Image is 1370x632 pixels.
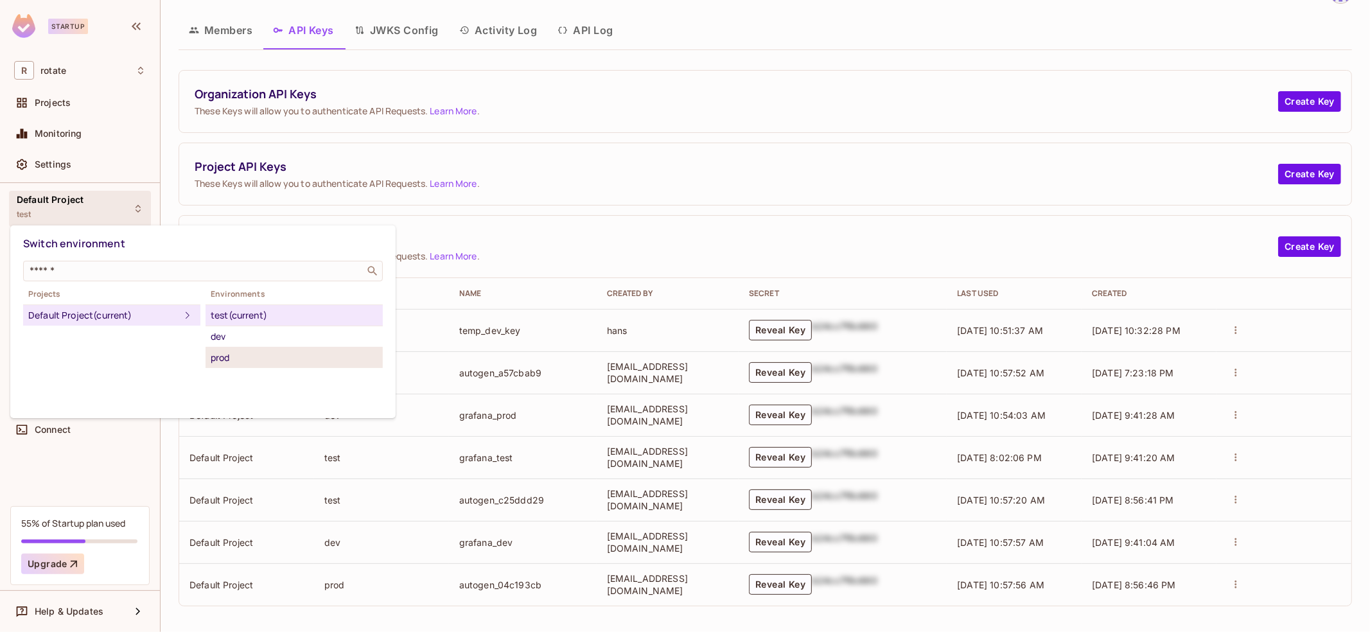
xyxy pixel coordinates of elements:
span: Switch environment [23,236,125,250]
div: prod [211,350,378,365]
div: test (current) [211,308,378,323]
div: Default Project (current) [28,308,180,323]
span: Environments [206,289,383,299]
div: dev [211,329,378,344]
span: Projects [23,289,200,299]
